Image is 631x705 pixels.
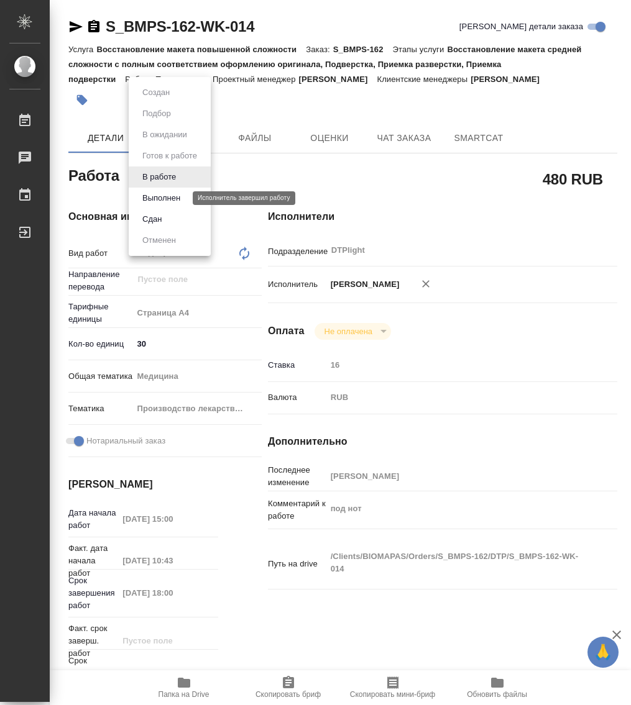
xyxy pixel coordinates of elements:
button: В ожидании [139,128,191,142]
button: Готов к работе [139,149,201,163]
button: Создан [139,86,173,99]
button: Сдан [139,212,165,226]
button: В работе [139,170,180,184]
button: Подбор [139,107,175,121]
button: Отменен [139,234,180,247]
button: Выполнен [139,191,184,205]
